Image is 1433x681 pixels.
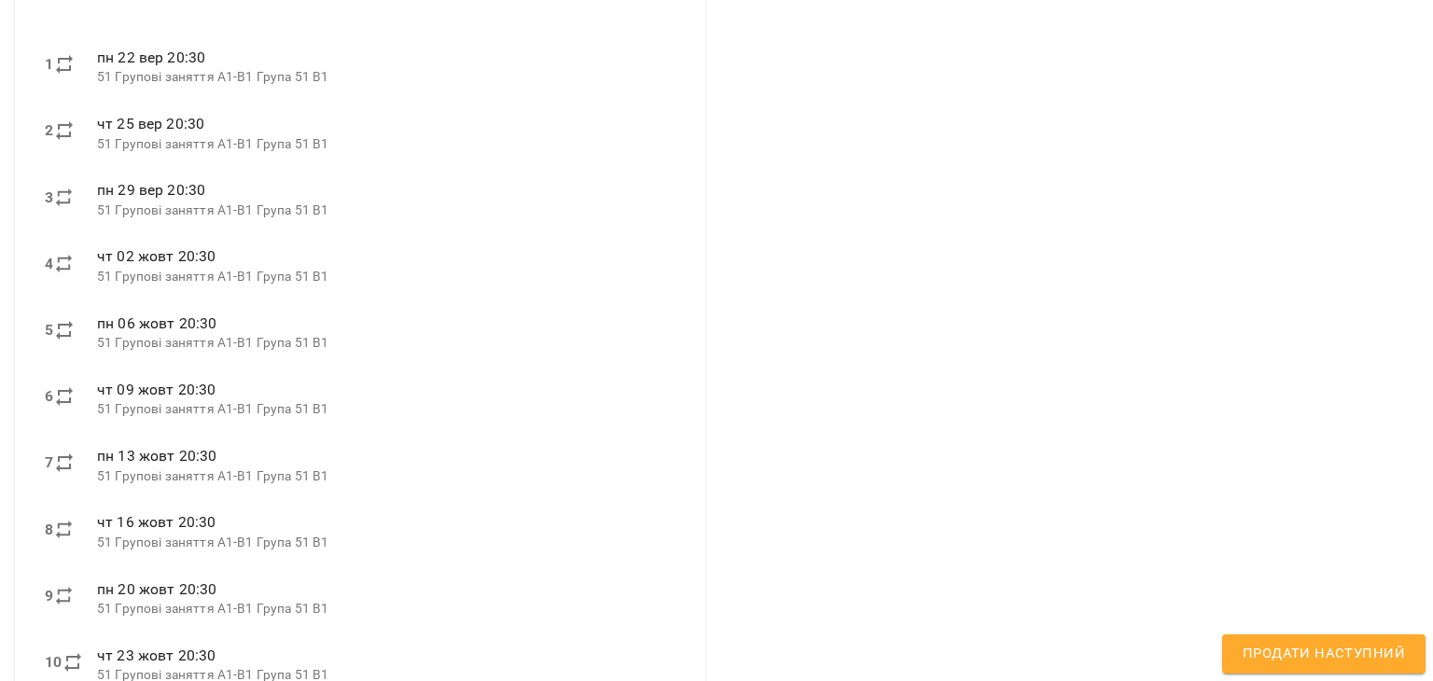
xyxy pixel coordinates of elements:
[97,334,675,353] p: 51 Групові заняття А1-В1 Група 51 B1
[97,646,216,664] span: чт 23 жовт 20:30
[97,268,675,286] p: 51 Групові заняття А1-В1 Група 51 B1
[97,247,216,265] span: чт 02 жовт 20:30
[45,187,53,209] label: 3
[1243,642,1405,666] span: Продати наступний
[97,400,675,419] p: 51 Групові заняття А1-В1 Група 51 B1
[97,600,675,618] p: 51 Групові заняття А1-В1 Група 51 B1
[45,319,53,341] label: 5
[45,585,53,607] label: 9
[97,181,205,199] span: пн 29 вер 20:30
[97,202,675,220] p: 51 Групові заняття А1-В1 Група 51 B1
[97,381,216,398] span: чт 09 жовт 20:30
[45,519,53,541] label: 8
[1222,634,1426,674] button: Продати наступний
[45,651,62,674] label: 10
[45,119,53,142] label: 2
[97,447,216,465] span: пн 13 жовт 20:30
[97,314,216,332] span: пн 06 жовт 20:30
[97,513,216,531] span: чт 16 жовт 20:30
[97,534,675,552] p: 51 Групові заняття А1-В1 Група 51 B1
[97,115,204,132] span: чт 25 вер 20:30
[45,253,53,275] label: 4
[97,68,675,87] p: 51 Групові заняття А1-В1 Група 51 B1
[45,452,53,474] label: 7
[97,49,205,66] span: пн 22 вер 20:30
[97,135,675,154] p: 51 Групові заняття А1-В1 Група 51 B1
[97,467,675,486] p: 51 Групові заняття А1-В1 Група 51 B1
[97,580,216,598] span: пн 20 жовт 20:30
[45,53,53,76] label: 1
[45,385,53,408] label: 6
